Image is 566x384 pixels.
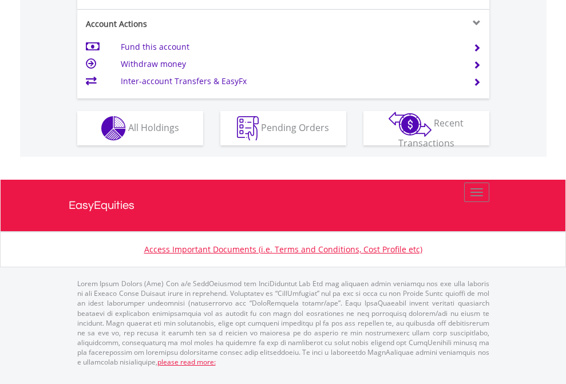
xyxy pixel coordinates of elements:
[128,121,179,133] span: All Holdings
[77,279,489,367] p: Lorem Ipsum Dolors (Ame) Con a/e SeddOeiusmod tem InciDiduntut Lab Etd mag aliquaen admin veniamq...
[157,357,216,367] a: please read more:
[389,112,432,137] img: transactions-zar-wht.png
[220,111,346,145] button: Pending Orders
[261,121,329,133] span: Pending Orders
[144,244,422,255] a: Access Important Documents (i.e. Terms and Conditions, Cost Profile etc)
[121,38,459,56] td: Fund this account
[101,116,126,141] img: holdings-wht.png
[69,180,498,231] a: EasyEquities
[237,116,259,141] img: pending_instructions-wht.png
[121,56,459,73] td: Withdraw money
[363,111,489,145] button: Recent Transactions
[121,73,459,90] td: Inter-account Transfers & EasyFx
[77,18,283,30] div: Account Actions
[77,111,203,145] button: All Holdings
